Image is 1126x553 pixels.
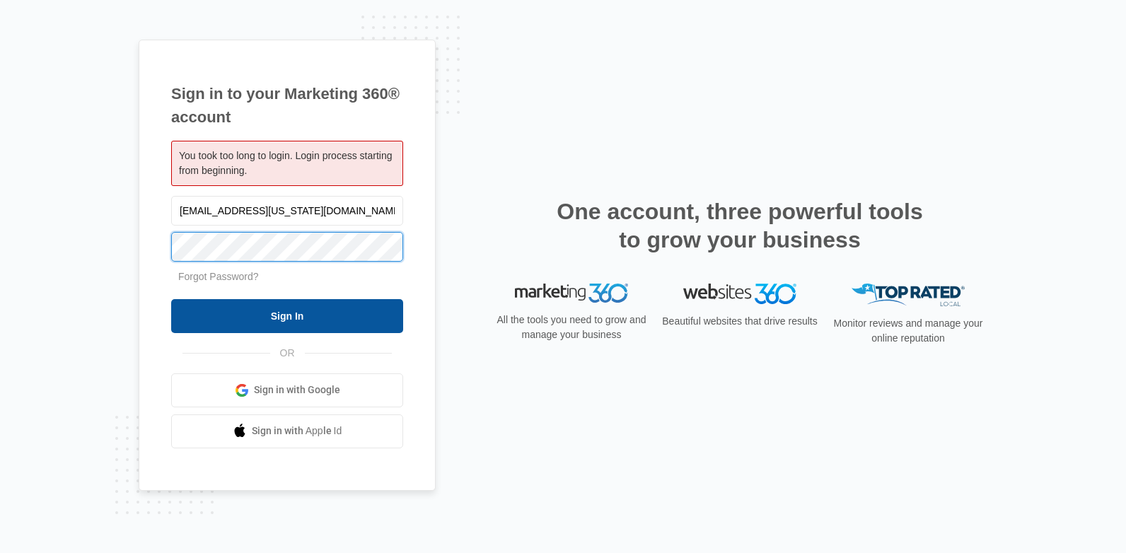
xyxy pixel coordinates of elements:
[171,373,403,407] a: Sign in with Google
[178,271,259,282] a: Forgot Password?
[252,424,342,438] span: Sign in with Apple Id
[171,82,403,129] h1: Sign in to your Marketing 360® account
[171,299,403,333] input: Sign In
[254,383,340,397] span: Sign in with Google
[552,197,927,254] h2: One account, three powerful tools to grow your business
[179,150,392,176] span: You took too long to login. Login process starting from beginning.
[661,314,819,329] p: Beautiful websites that drive results
[829,316,987,346] p: Monitor reviews and manage your online reputation
[270,346,305,361] span: OR
[171,196,403,226] input: Email
[683,284,796,304] img: Websites 360
[171,414,403,448] a: Sign in with Apple Id
[515,284,628,303] img: Marketing 360
[852,284,965,307] img: Top Rated Local
[492,313,651,342] p: All the tools you need to grow and manage your business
